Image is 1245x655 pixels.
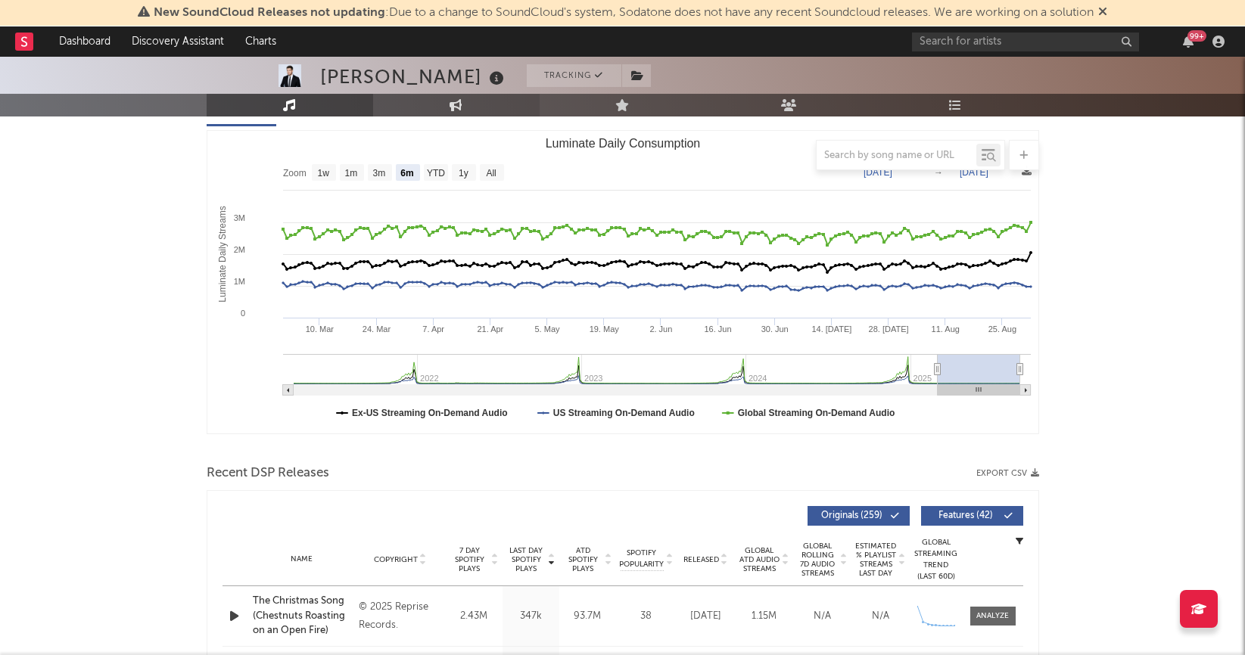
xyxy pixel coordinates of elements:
span: Estimated % Playlist Streams Last Day [855,542,897,578]
button: 99+ [1183,36,1194,48]
text: 1M [233,277,244,286]
text: All [486,168,496,178]
div: N/A [855,609,906,624]
text: 10. Mar [305,324,334,334]
svg: Luminate Daily Consumption [207,131,1038,433]
button: Features(42) [921,506,1023,526]
div: © 2025 Reprise Records. [359,598,441,635]
text: Luminate Daily Streams [216,206,227,302]
text: [DATE] [864,167,892,178]
button: Export CSV [976,469,1039,478]
span: Originals ( 259 ) [817,511,887,520]
div: 38 [620,609,673,624]
text: YTD [426,168,444,178]
text: US Streaming On-Demand Audio [552,408,694,418]
span: Global Rolling 7D Audio Streams [797,542,839,578]
text: 11. Aug [931,324,959,334]
span: Copyright [374,555,418,564]
span: Spotify Popularity [619,548,664,570]
text: Zoom [283,168,307,178]
span: Last Day Spotify Plays [506,546,546,573]
text: 3M [233,213,244,222]
text: 1y [459,168,468,178]
div: N/A [797,609,848,624]
text: → [934,167,943,178]
span: 7 Day Spotify Plays [450,546,490,573]
button: Tracking [527,64,621,87]
div: 347k [506,609,556,624]
a: Dashboard [48,26,121,57]
span: Dismiss [1098,7,1107,19]
text: 24. Mar [362,324,391,334]
text: 7. Apr [422,324,444,334]
a: The Christmas Song (Chestnuts Roasting on an Open Fire) [253,594,352,638]
a: Charts [235,26,287,57]
span: Released [683,555,719,564]
a: Discovery Assistant [121,26,235,57]
text: 16. Jun [704,324,731,334]
input: Search for artists [912,33,1139,51]
text: 14. [DATE] [811,324,851,334]
text: Ex-US Streaming On-Demand Audio [352,408,508,418]
text: 6m [400,168,413,178]
text: 3m [372,168,385,178]
span: New SoundCloud Releases not updating [154,7,385,19]
text: 1w [317,168,329,178]
text: 30. Jun [761,324,788,334]
div: 93.7M [563,609,612,624]
text: 28. [DATE] [868,324,908,334]
text: Luminate Daily Consumption [545,137,700,150]
span: : Due to a change to SoundCloud's system, Sodatone does not have any recent Soundcloud releases. ... [154,7,1094,19]
text: [DATE] [960,167,988,178]
text: 5. May [534,324,560,334]
div: [DATE] [680,609,731,624]
div: Name [253,554,352,565]
span: Features ( 42 ) [931,511,1001,520]
button: Originals(259) [808,506,910,526]
div: 2.43M [450,609,499,624]
text: 21. Apr [477,324,503,334]
span: Recent DSP Releases [207,464,329,483]
div: 99 + [1187,30,1206,42]
div: Global Streaming Trend (Last 60D) [914,537,959,582]
text: 25. Aug [988,324,1016,334]
div: [PERSON_NAME] [320,64,508,89]
text: 2. Jun [649,324,672,334]
text: 0 [240,309,244,318]
text: 1m [344,168,357,178]
span: Global ATD Audio Streams [739,546,780,573]
div: 1.15M [739,609,789,624]
input: Search by song name or URL [817,150,976,162]
span: ATD Spotify Plays [563,546,603,573]
text: Global Streaming On-Demand Audio [737,408,895,418]
text: 19. May [589,324,619,334]
text: 2M [233,245,244,254]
